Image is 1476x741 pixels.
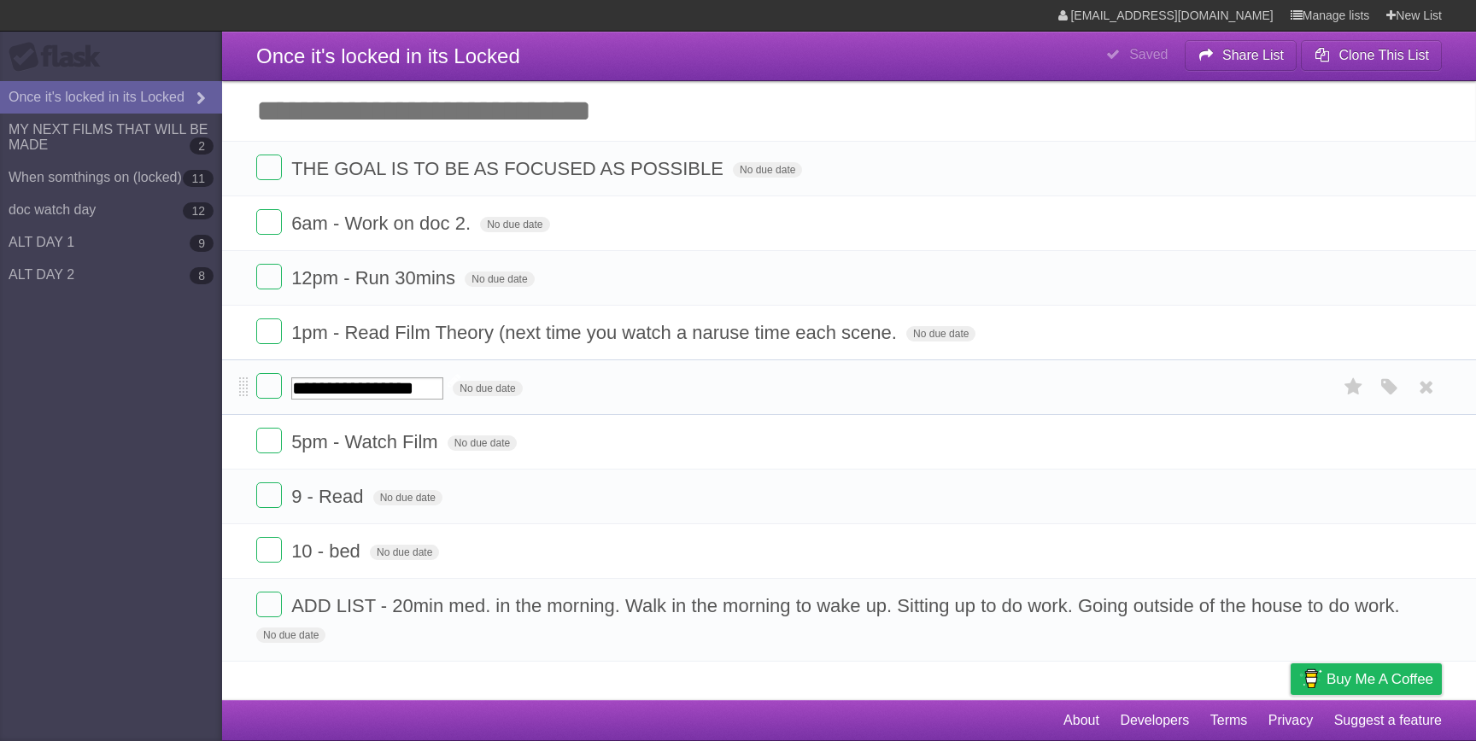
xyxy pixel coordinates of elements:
b: Clone This List [1338,48,1429,62]
a: Buy me a coffee [1291,663,1442,695]
span: 9 - Read [291,486,367,507]
a: About [1063,704,1099,737]
span: No due date [453,381,522,396]
label: Done [256,209,282,235]
span: No due date [373,490,442,505]
a: Privacy [1268,704,1313,737]
label: Done [256,264,282,289]
span: Buy me a coffee [1327,664,1433,694]
label: Done [256,155,282,180]
a: Developers [1120,704,1189,737]
b: Share List [1222,48,1284,62]
span: 6am - Work on doc 2. [291,213,475,234]
span: No due date [448,435,517,451]
span: Once it's locked in its Locked [256,44,520,67]
b: Saved [1129,47,1168,61]
span: 12pm - Run 30mins [291,267,460,289]
span: 1pm - Read Film Theory (next time you watch a naruse time each scene. [291,322,901,343]
label: Done [256,373,282,399]
b: 2 [190,137,214,155]
span: 10 - bed [291,540,365,562]
label: Done [256,592,282,617]
button: Share List [1185,40,1297,71]
b: 8 [190,267,214,284]
span: No due date [733,162,802,178]
img: Buy me a coffee [1299,664,1322,693]
label: Star task [1338,373,1370,401]
b: 9 [190,235,214,252]
div: Flask [9,42,111,73]
label: Done [256,428,282,453]
span: No due date [906,326,975,341]
span: THE GOAL IS TO BE AS FOCUSED AS POSSIBLE [291,158,728,179]
label: Done [256,482,282,508]
button: Clone This List [1301,40,1442,71]
span: No due date [370,545,439,560]
span: ADD LIST - 20min med. in the morning. Walk in the morning to wake up. Sitting up to do work. Goin... [291,595,1403,616]
a: Terms [1210,704,1248,737]
a: Suggest a feature [1334,704,1442,737]
b: 11 [183,170,214,187]
span: No due date [256,627,325,643]
label: Done [256,537,282,563]
span: No due date [480,217,549,232]
b: 12 [183,202,214,219]
span: 5pm - Watch Film [291,431,442,452]
label: Done [256,318,282,344]
span: No due date [465,271,534,287]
